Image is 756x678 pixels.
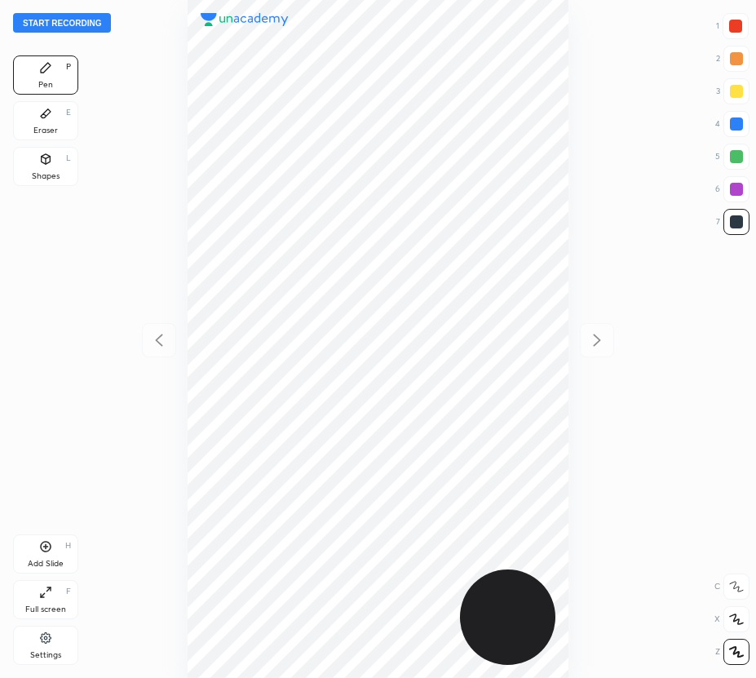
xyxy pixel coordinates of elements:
[715,176,749,202] div: 6
[66,154,71,162] div: L
[716,13,749,39] div: 1
[715,111,749,137] div: 4
[32,172,60,180] div: Shapes
[30,651,61,659] div: Settings
[715,144,749,170] div: 5
[714,574,749,600] div: C
[38,81,53,89] div: Pen
[65,542,71,550] div: H
[201,13,289,26] img: logo.38c385cc.svg
[716,78,749,104] div: 3
[66,63,71,71] div: P
[714,606,749,632] div: X
[716,209,749,235] div: 7
[25,605,66,614] div: Full screen
[13,13,111,33] button: Start recording
[715,639,749,665] div: Z
[66,587,71,596] div: F
[716,46,749,72] div: 2
[33,126,58,135] div: Eraser
[28,560,64,568] div: Add Slide
[66,109,71,117] div: E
